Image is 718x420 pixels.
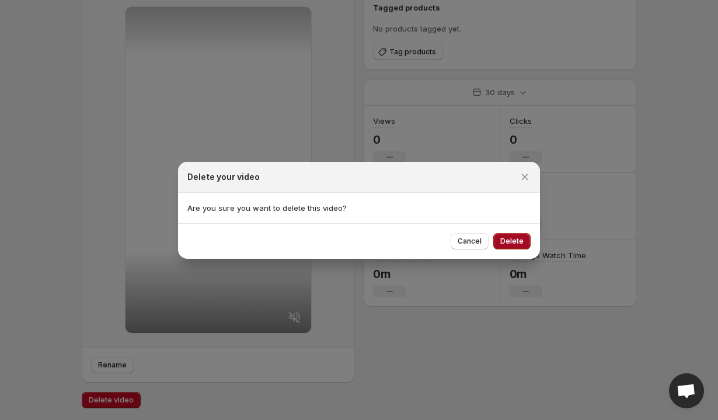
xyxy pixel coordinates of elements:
span: Delete [500,237,524,246]
button: Close [517,169,533,185]
button: Cancel [451,233,489,249]
button: Delete [493,233,531,249]
h2: Delete your video [187,171,260,183]
div: Open chat [669,373,704,408]
span: Cancel [458,237,482,246]
section: Are you sure you want to delete this video? [178,193,540,223]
